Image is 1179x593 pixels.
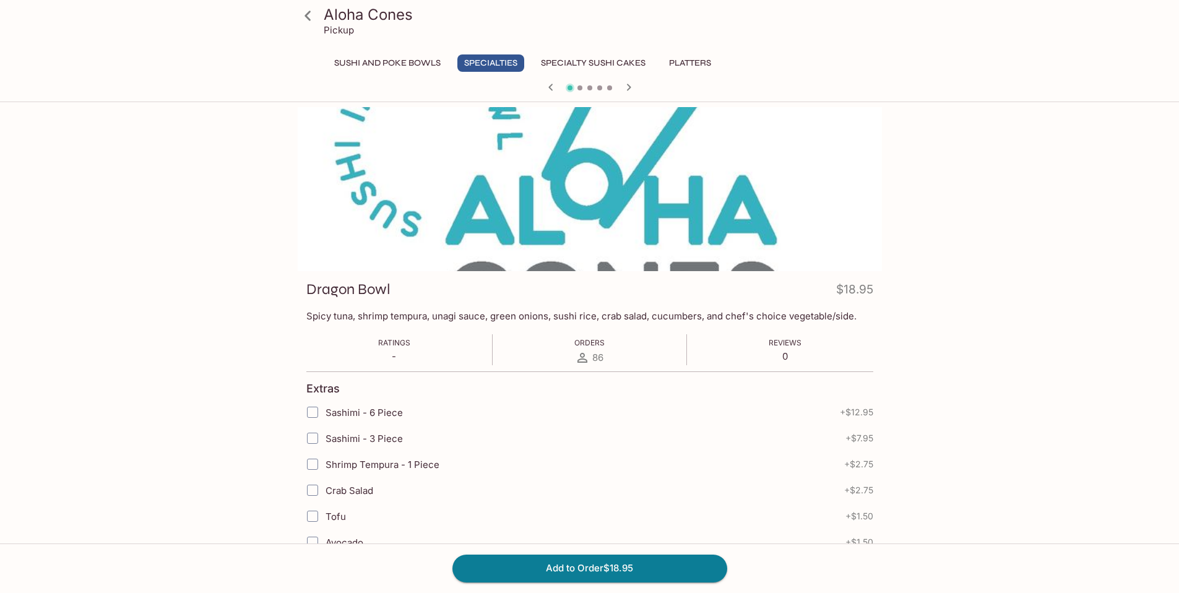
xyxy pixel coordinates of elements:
span: + $2.75 [844,485,873,495]
button: Sushi and Poke Bowls [327,54,447,72]
span: 86 [592,352,603,363]
p: 0 [769,350,801,362]
span: + $1.50 [845,511,873,521]
span: Tofu [326,511,346,522]
h3: Dragon Bowl [306,280,391,299]
div: Dragon Bowl [298,107,882,271]
p: Pickup [324,24,354,36]
button: Add to Order$18.95 [452,555,727,582]
span: + $7.95 [845,433,873,443]
span: Shrimp Tempura - 1 Piece [326,459,439,470]
p: - [378,350,410,362]
h3: Aloha Cones [324,5,877,24]
span: + $2.75 [844,459,873,469]
span: Crab Salad [326,485,373,496]
button: Platters [662,54,718,72]
span: Sashimi - 3 Piece [326,433,403,444]
span: Sashimi - 6 Piece [326,407,403,418]
span: Orders [574,338,605,347]
span: + $1.50 [845,537,873,547]
span: Reviews [769,338,801,347]
span: Avocado [326,537,363,548]
span: + $12.95 [840,407,873,417]
h4: $18.95 [836,280,873,304]
h4: Extras [306,382,340,396]
button: Specialty Sushi Cakes [534,54,652,72]
button: Specialties [457,54,524,72]
p: Spicy tuna, shrimp tempura, unagi sauce, green onions, sushi rice, crab salad, cucumbers, and che... [306,310,873,322]
span: Ratings [378,338,410,347]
